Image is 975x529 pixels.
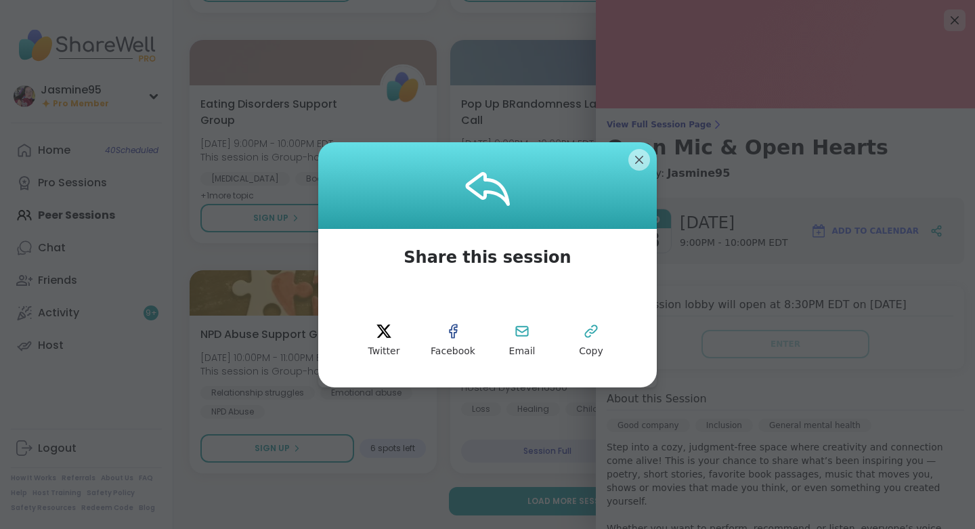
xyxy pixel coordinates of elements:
[422,310,483,371] button: Facebook
[431,345,475,358] span: Facebook
[368,345,400,358] span: Twitter
[387,229,587,286] span: Share this session
[353,310,414,371] button: twitter
[492,310,552,371] button: Email
[579,345,603,358] span: Copy
[353,310,414,371] button: Twitter
[422,310,483,371] button: facebook
[561,310,622,371] button: Copy
[509,345,536,358] span: Email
